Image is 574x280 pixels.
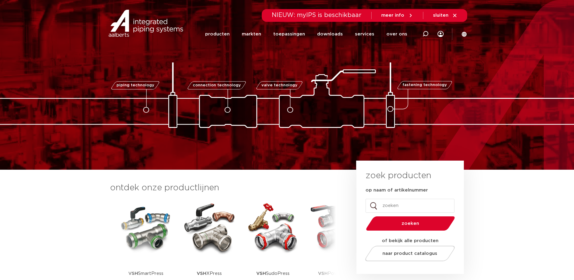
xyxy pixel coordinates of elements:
nav: Menu [205,22,407,46]
strong: VSH [128,271,138,276]
a: services [355,22,374,46]
a: toepassingen [273,22,305,46]
span: fastening technology [402,83,447,87]
h3: ontdek onze productlijnen [110,182,336,194]
span: valve technology [261,83,297,87]
div: my IPS [438,27,444,41]
a: markten [242,22,261,46]
button: zoeken [363,216,457,231]
span: naar product catalogus [382,251,437,256]
a: sluiten [433,13,458,18]
strong: of bekijk alle producten [382,238,438,243]
strong: VSH [318,271,328,276]
span: piping technology [116,83,154,87]
h3: zoek producten [366,170,431,182]
input: zoeken [366,199,454,213]
a: producten [205,22,230,46]
a: naar product catalogus [363,246,456,261]
span: sluiten [433,13,448,18]
span: connection technology [192,83,241,87]
strong: VSH [256,271,266,276]
strong: VSH [197,271,206,276]
span: NIEUW: myIPS is beschikbaar [272,12,362,18]
span: zoeken [382,221,439,226]
a: meer info [381,13,413,18]
a: over ons [386,22,407,46]
label: op naam of artikelnummer [366,187,428,193]
span: meer info [381,13,404,18]
a: downloads [317,22,343,46]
